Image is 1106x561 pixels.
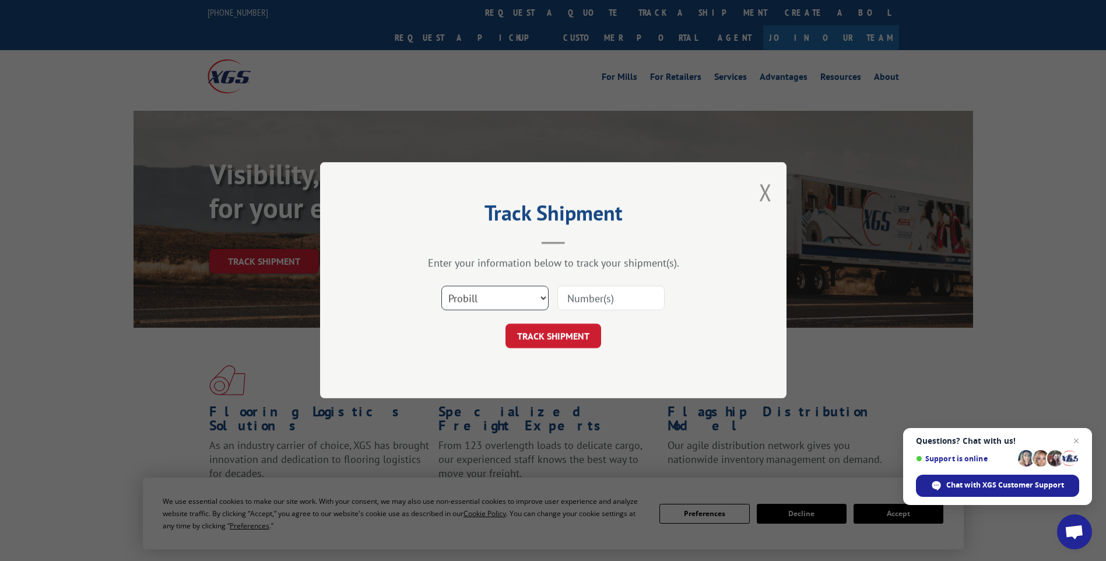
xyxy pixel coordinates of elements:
[557,286,665,311] input: Number(s)
[916,475,1079,497] span: Chat with XGS Customer Support
[505,324,601,349] button: TRACK SHIPMENT
[916,454,1014,463] span: Support is online
[946,480,1064,490] span: Chat with XGS Customer Support
[759,177,772,208] button: Close modal
[916,436,1079,446] span: Questions? Chat with us!
[1057,514,1092,549] a: Open chat
[378,257,728,270] div: Enter your information below to track your shipment(s).
[378,205,728,227] h2: Track Shipment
